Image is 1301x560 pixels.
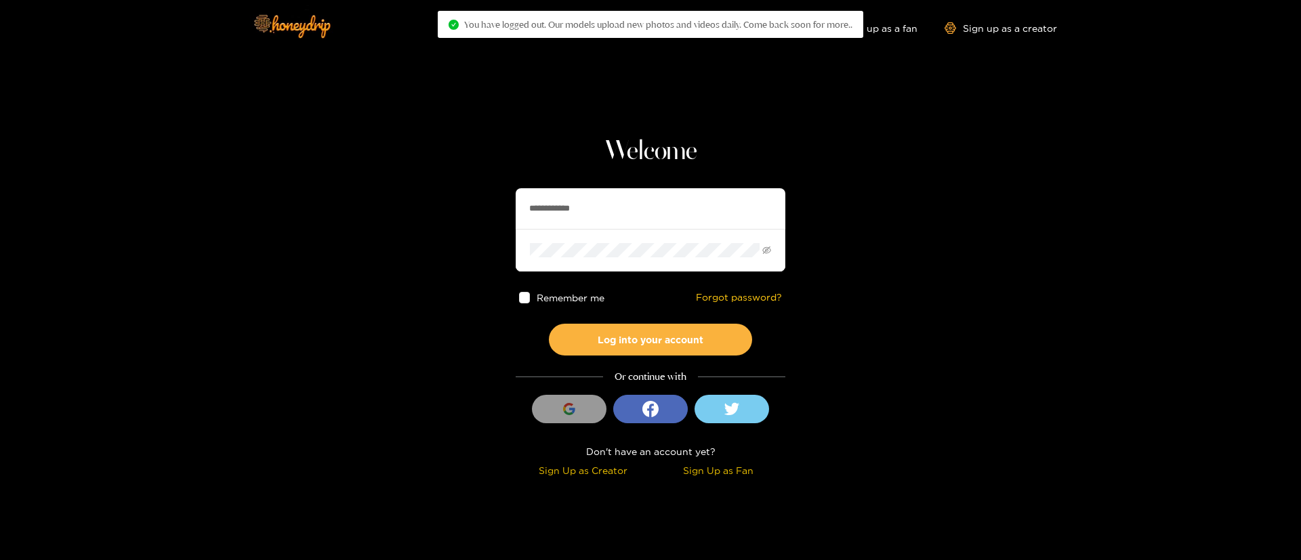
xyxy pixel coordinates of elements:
a: Sign up as a fan [825,22,917,34]
div: Sign Up as Creator [519,462,647,478]
span: Remember me [537,293,605,303]
a: Sign up as a creator [945,22,1057,34]
div: Don't have an account yet? [516,444,785,459]
span: check-circle [449,20,459,30]
span: eye-invisible [762,246,771,255]
a: Forgot password? [696,292,782,303]
button: Log into your account [549,324,752,356]
span: You have logged out. Our models upload new photos and videos daily. Come back soon for more.. [464,19,852,30]
div: Or continue with [516,369,785,385]
div: Sign Up as Fan [654,462,782,478]
h1: Welcome [516,135,785,168]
